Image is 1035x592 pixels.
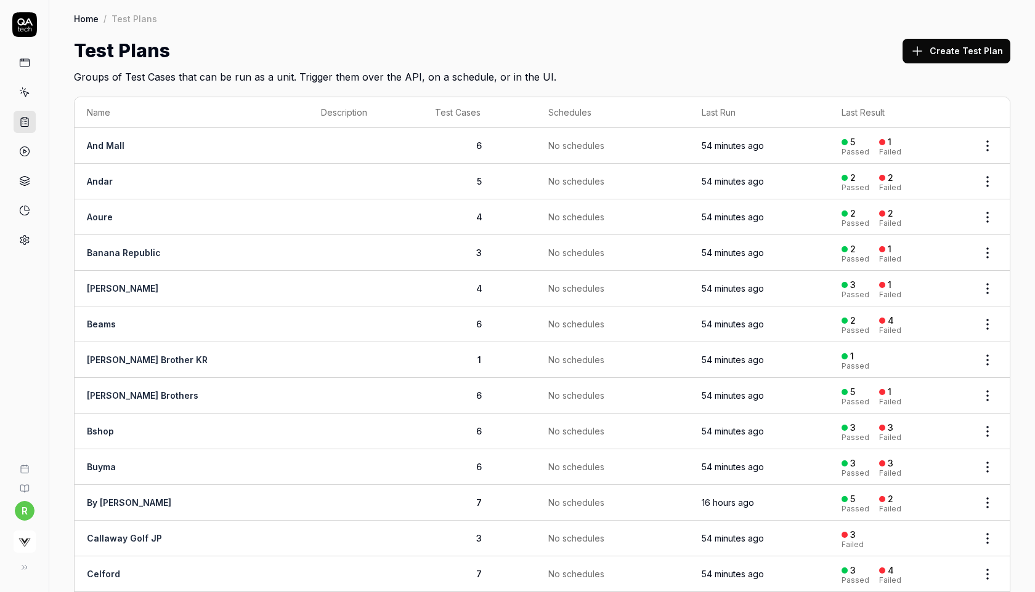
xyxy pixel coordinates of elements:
div: Failed [879,148,901,156]
div: Passed [842,577,869,584]
div: Passed [842,470,869,477]
a: Home [74,12,99,25]
span: No schedules [548,246,604,259]
time: 54 minutes ago [702,390,764,401]
div: 2 [888,172,893,183]
a: Buyma [87,462,116,472]
time: 54 minutes ago [702,426,764,436]
a: Aoure [87,212,113,222]
div: Failed [879,255,901,263]
div: 5 [850,386,855,398]
a: [PERSON_NAME] [87,283,158,294]
div: 5 [850,137,855,148]
div: Failed [879,184,901,191]
th: Name [75,97,309,128]
button: Create Test Plan [903,39,1010,63]
span: No schedules [548,210,604,223]
span: 6 [476,319,482,329]
a: Documentation [5,474,44,494]
div: 1 [888,244,891,255]
th: Description [309,97,423,128]
div: Passed [842,327,869,334]
time: 54 minutes ago [702,569,764,579]
span: No schedules [548,353,604,366]
span: 6 [476,140,482,151]
div: Passed [842,184,869,191]
div: Failed [879,470,901,477]
a: Beams [87,319,116,329]
div: Passed [842,505,869,513]
span: 7 [476,569,482,579]
div: 2 [850,208,856,219]
div: Failed [842,541,864,548]
div: Test Plans [112,12,157,25]
div: 2 [850,172,856,183]
time: 54 minutes ago [702,247,764,258]
span: 5 [477,176,482,186]
div: Passed [842,148,869,156]
span: No schedules [548,175,604,188]
div: Passed [842,255,869,263]
div: 1 [888,137,891,148]
th: Last Result [829,97,965,128]
h2: Groups of Test Cases that can be run as a unit. Trigger them over the API, on a schedule, or in t... [74,65,1010,84]
a: [PERSON_NAME] Brother KR [87,354,208,365]
div: Failed [879,220,901,227]
th: Last Run [689,97,829,128]
span: 3 [476,533,482,543]
time: 54 minutes ago [702,283,764,294]
span: 1 [477,354,481,365]
span: 3 [476,247,482,258]
div: 3 [888,422,893,433]
div: 2 [888,494,893,505]
h1: Test Plans [74,37,170,65]
div: 3 [850,529,856,540]
div: 3 [888,458,893,469]
a: Andar [87,176,113,186]
time: 54 minutes ago [702,140,764,151]
div: Failed [879,291,901,298]
div: Passed [842,362,869,370]
div: / [103,12,107,25]
span: No schedules [548,460,604,473]
span: No schedules [548,496,604,509]
div: 1 [850,351,854,362]
time: 54 minutes ago [702,212,764,222]
span: 6 [476,390,482,401]
th: Test Cases [423,97,536,128]
div: 3 [850,565,856,576]
a: Bshop [87,426,114,436]
img: Virtusize Logo [14,530,36,553]
span: No schedules [548,567,604,580]
time: 54 minutes ago [702,176,764,186]
div: Passed [842,220,869,227]
button: Virtusize Logo [5,521,44,555]
div: 4 [888,315,894,326]
div: 1 [888,279,891,290]
a: [PERSON_NAME] Brothers [87,390,198,401]
span: No schedules [548,389,604,402]
div: 4 [888,565,894,576]
div: Failed [879,577,901,584]
div: Failed [879,398,901,406]
span: No schedules [548,532,604,545]
div: 2 [888,208,893,219]
div: Passed [842,434,869,441]
a: And Mall [87,140,124,151]
time: 54 minutes ago [702,319,764,329]
div: Failed [879,505,901,513]
span: 6 [476,426,482,436]
div: 2 [850,315,856,326]
time: 54 minutes ago [702,533,764,543]
div: 1 [888,386,891,398]
div: Passed [842,398,869,406]
a: Banana Republic [87,247,161,258]
time: 16 hours ago [702,497,754,508]
div: Passed [842,291,869,298]
div: Failed [879,327,901,334]
a: Celford [87,569,120,579]
span: 4 [476,283,482,294]
span: No schedules [548,425,604,438]
a: Book a call with us [5,454,44,474]
div: 3 [850,279,856,290]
